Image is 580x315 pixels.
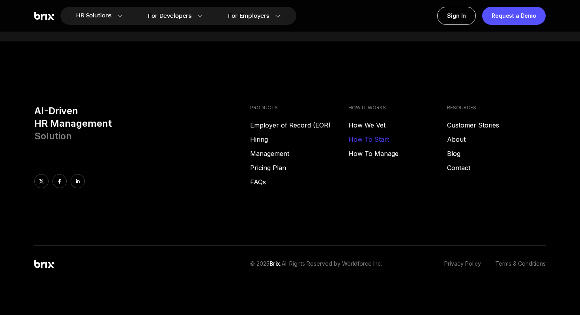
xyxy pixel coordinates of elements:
span: Brix. [269,260,282,267]
span: HR Solutions [76,9,112,22]
a: How We Vet [348,120,447,130]
a: Contact [447,163,546,172]
span: For Developers [148,12,192,20]
a: Employer of Record (EOR) [250,120,349,130]
img: Brix Logo [34,12,54,20]
a: Customer Stories [447,120,546,130]
h4: PRODUCTS [250,105,349,111]
a: Hiring [250,135,349,144]
a: Sign In [437,7,476,25]
a: Blog [447,149,546,158]
span: Solution [34,130,72,142]
a: How To Manage [348,149,447,158]
a: Management [250,149,349,158]
a: Pricing Plan [250,163,349,172]
a: Privacy Policy [444,260,481,268]
img: Brix Logo [34,260,54,268]
a: How To Start [348,135,447,144]
a: About [447,135,546,144]
p: © 2025 All Rights Reserved by Worldforce Inc. [250,260,382,268]
a: Request a Demo [482,7,546,25]
h4: RESOURCES [447,105,546,111]
h3: AI-Driven HR Management [34,105,244,142]
a: Terms & Conditions [495,260,546,268]
h4: HOW IT WORKS [348,105,447,111]
a: FAQs [250,177,349,187]
span: For Employers [228,12,269,20]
